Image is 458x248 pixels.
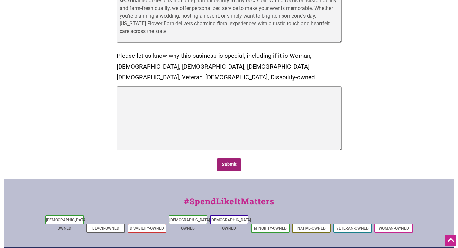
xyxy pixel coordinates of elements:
label: Please let us know why this business is special, including if it is Woman, [DEMOGRAPHIC_DATA], [D... [117,51,342,83]
input: Submit [217,158,241,171]
a: [DEMOGRAPHIC_DATA]-Owned [169,218,211,231]
a: Black-Owned [92,226,119,231]
div: Scroll Back to Top [445,235,456,246]
a: Native-Owned [297,226,326,231]
a: Woman-Owned [379,226,409,231]
a: [DEMOGRAPHIC_DATA]-Owned [46,218,88,231]
a: Minority-Owned [254,226,287,231]
a: [DEMOGRAPHIC_DATA]-Owned [211,218,252,231]
a: Disability-Owned [130,226,164,231]
a: Veteran-Owned [336,226,369,231]
div: #SpendLikeItMatters [4,195,454,214]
